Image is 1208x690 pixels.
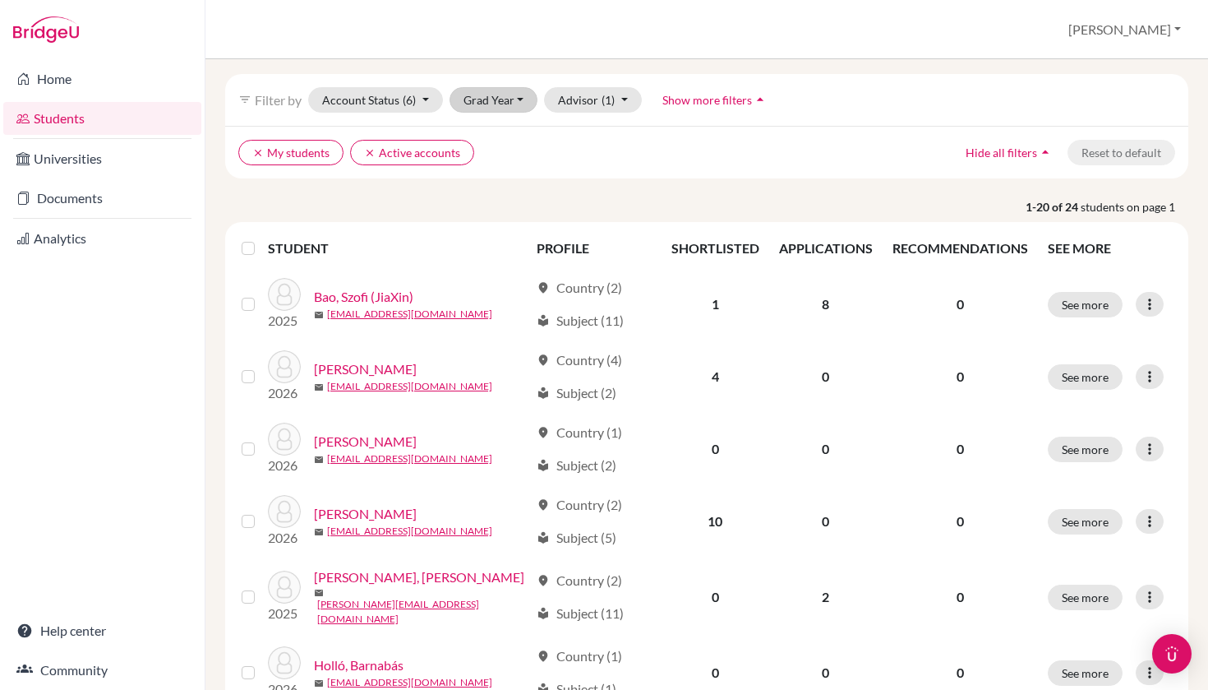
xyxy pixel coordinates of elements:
[883,229,1038,268] th: RECOMMENDATIONS
[537,531,550,544] span: local_library
[314,678,324,688] span: mail
[769,268,883,340] td: 8
[1048,509,1123,535] button: See more
[537,459,550,472] span: local_library
[268,604,301,623] p: 2025
[892,294,1028,314] p: 0
[1152,634,1192,674] div: Open Intercom Messenger
[1081,198,1188,215] span: students on page 1
[537,426,550,439] span: location_on
[268,383,301,403] p: 2026
[537,495,622,515] div: Country (2)
[350,140,474,165] button: clearActive accounts
[255,92,302,108] span: Filter by
[537,604,624,623] div: Subject (11)
[537,383,616,403] div: Subject (2)
[268,278,301,311] img: Bao, Szofi (JiaXin)
[1048,585,1123,610] button: See more
[537,314,550,327] span: local_library
[314,455,324,465] span: mail
[3,102,201,135] a: Students
[314,588,324,598] span: mail
[238,140,343,165] button: clearMy students
[537,607,550,620] span: local_library
[3,654,201,687] a: Community
[537,387,550,400] span: local_library
[3,222,201,255] a: Analytics
[544,87,642,113] button: Advisor(1)
[327,452,492,466] a: [EMAIL_ADDRESS][DOMAIN_NAME]
[537,528,616,548] div: Subject (5)
[892,512,1028,531] p: 0
[1037,144,1054,160] i: arrow_drop_up
[537,278,622,298] div: Country (2)
[966,146,1037,160] span: Hide all filters
[1048,660,1123,686] button: See more
[317,597,529,627] a: [PERSON_NAME][EMAIL_ADDRESS][DOMAIN_NAME]
[537,498,550,512] span: location_on
[268,495,301,528] img: Háry, Laura
[1048,437,1123,462] button: See more
[314,382,324,392] span: mail
[314,655,403,675] a: Holló, Barnabás
[314,567,524,587] a: [PERSON_NAME], [PERSON_NAME]
[537,571,622,590] div: Country (2)
[752,91,768,108] i: arrow_drop_up
[3,63,201,95] a: Home
[537,311,624,331] div: Subject (11)
[1048,364,1123,390] button: See more
[892,439,1028,459] p: 0
[537,354,550,367] span: location_on
[648,87,782,113] button: Show more filtersarrow_drop_up
[268,571,301,604] img: Hézer-Gerbely, Igor
[537,574,550,587] span: location_on
[13,16,79,43] img: Bridge-U
[769,413,883,485] td: 0
[3,614,201,647] a: Help center
[1026,198,1081,215] strong: 1-20 of 24
[769,229,883,268] th: APPLICATIONS
[268,456,301,475] p: 2026
[537,650,550,663] span: location_on
[238,93,251,106] i: filter_list
[314,432,417,452] a: [PERSON_NAME]
[537,456,616,475] div: Subject (2)
[952,140,1067,165] button: Hide all filtersarrow_drop_up
[314,287,413,307] a: Bao, Szofi (JiaXin)
[314,504,417,524] a: [PERSON_NAME]
[537,646,622,666] div: Country (1)
[892,587,1028,607] p: 0
[327,379,492,394] a: [EMAIL_ADDRESS][DOMAIN_NAME]
[769,340,883,413] td: 0
[537,350,622,370] div: Country (4)
[268,423,301,456] img: Domonkos, Luca
[1061,14,1188,45] button: [PERSON_NAME]
[662,413,769,485] td: 0
[314,527,324,537] span: mail
[308,87,443,113] button: Account Status(6)
[662,485,769,558] td: 10
[450,87,538,113] button: Grad Year
[268,229,527,268] th: STUDENT
[892,663,1028,683] p: 0
[268,311,301,331] p: 2025
[268,528,301,548] p: 2026
[602,93,615,107] span: (1)
[364,147,376,159] i: clear
[662,229,769,268] th: SHORTLISTED
[769,485,883,558] td: 0
[662,268,769,340] td: 1
[1067,140,1175,165] button: Reset to default
[892,367,1028,387] p: 0
[327,524,492,539] a: [EMAIL_ADDRESS][DOMAIN_NAME]
[327,675,492,690] a: [EMAIL_ADDRESS][DOMAIN_NAME]
[769,558,883,637] td: 2
[527,229,662,268] th: PROFILE
[403,93,416,107] span: (6)
[252,147,264,159] i: clear
[3,142,201,175] a: Universities
[1048,292,1123,317] button: See more
[537,423,622,442] div: Country (1)
[537,281,550,294] span: location_on
[662,93,752,107] span: Show more filters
